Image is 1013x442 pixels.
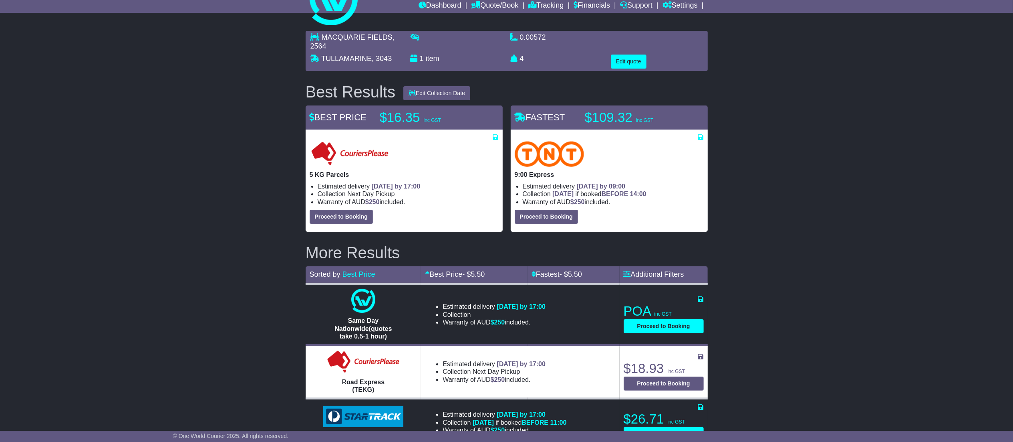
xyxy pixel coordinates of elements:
[473,419,566,426] span: if booked
[624,270,684,278] a: Additional Filters
[523,198,704,206] li: Warranty of AUD included.
[550,419,567,426] span: 11:00
[497,303,546,310] span: [DATE] by 17:00
[372,55,392,63] span: , 3043
[425,270,485,278] a: Best Price- $5.50
[310,112,367,122] span: BEST PRICE
[497,361,546,367] span: [DATE] by 17:00
[173,433,289,439] span: © One World Courier 2025. All rights reserved.
[471,270,485,278] span: 5.50
[326,350,401,374] img: CouriersPlease: Road Express (TEKG)
[365,199,380,205] span: $
[318,198,499,206] li: Warranty of AUD included.
[369,199,380,205] span: 250
[568,270,582,278] span: 5.50
[310,270,340,278] span: Sorted by
[323,406,403,428] img: StarTrack: Premium
[494,319,505,326] span: 250
[351,289,375,313] img: One World Courier: Same Day Nationwide(quotes take 0.5-1 hour)
[443,303,546,310] li: Estimated delivery
[310,33,395,50] span: , 2564
[668,419,685,425] span: inc GST
[424,118,441,123] span: inc GST
[426,55,439,63] span: item
[574,199,585,205] span: 250
[306,244,708,262] h2: More Results
[443,368,546,375] li: Collection
[420,55,424,63] span: 1
[342,270,375,278] a: Best Price
[342,379,385,393] span: Road Express (TEKG)
[497,411,546,418] span: [DATE] by 17:00
[523,182,704,190] li: Estimated delivery
[443,311,546,318] li: Collection
[380,109,480,126] p: $16.35
[515,141,584,167] img: TNT Domestic: 9:00 Express
[318,190,499,198] li: Collection
[515,210,578,224] button: Proceed to Booking
[310,171,499,178] p: 5 KG Parcels
[473,368,520,375] span: Next Day Pickup
[491,376,505,383] span: $
[494,427,505,434] span: 250
[624,377,704,391] button: Proceed to Booking
[310,141,390,167] img: CouriersPlease: 5 KG Parcels
[322,33,393,41] span: MACQUARIE FIELDS
[624,361,704,377] p: $18.93
[611,55,646,69] button: Edit quote
[523,190,704,198] li: Collection
[310,210,373,224] button: Proceed to Booking
[560,270,582,278] span: - $
[494,376,505,383] span: 250
[585,109,685,126] p: $109.32
[570,199,585,205] span: $
[515,112,565,122] span: FASTEST
[552,191,574,197] span: [DATE]
[443,411,566,418] li: Estimated delivery
[491,319,505,326] span: $
[491,427,505,434] span: $
[515,171,704,178] p: 9:00 Express
[602,191,628,197] span: BEFORE
[403,86,470,100] button: Edit Collection Date
[624,303,704,319] p: POA
[668,369,685,374] span: inc GST
[321,55,372,63] span: TULLAMARINE
[655,311,672,317] span: inc GST
[372,183,421,190] span: [DATE] by 17:00
[462,270,485,278] span: - $
[624,319,704,333] button: Proceed to Booking
[552,191,646,197] span: if booked
[443,426,566,434] li: Warranty of AUD included.
[520,55,524,63] span: 4
[624,411,704,427] p: $26.71
[577,183,626,190] span: [DATE] by 09:00
[302,83,400,101] div: Best Results
[520,33,546,41] span: 0.00572
[473,419,494,426] span: [DATE]
[522,419,548,426] span: BEFORE
[443,360,546,368] li: Estimated delivery
[318,182,499,190] li: Estimated delivery
[636,118,653,123] span: inc GST
[347,191,395,197] span: Next Day Pickup
[334,317,392,339] span: Same Day Nationwide(quotes take 0.5-1 hour)
[443,419,566,426] li: Collection
[532,270,582,278] a: Fastest- $5.50
[624,427,704,441] button: Proceed to Booking
[443,318,546,326] li: Warranty of AUD included.
[630,191,646,197] span: 14:00
[443,376,546,383] li: Warranty of AUD included.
